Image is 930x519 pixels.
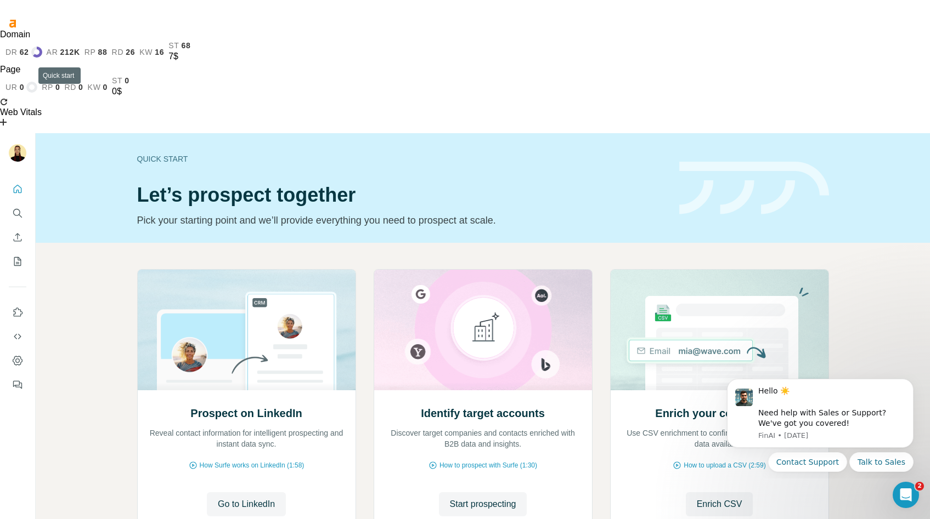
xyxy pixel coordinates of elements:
[20,83,25,92] span: 0
[78,83,83,92] span: 0
[125,76,129,85] span: 0
[684,460,765,470] span: How to upload a CSV (2:59)
[686,492,753,516] button: Enrich CSV
[5,48,18,56] span: dr
[139,48,153,56] span: kw
[9,203,26,223] button: Search
[655,406,783,421] h2: Enrich your contact lists
[697,498,742,511] span: Enrich CSV
[98,48,108,56] span: 88
[112,76,129,85] a: st0
[137,213,666,228] p: Pick your starting point and we’ll provide everything you need to prospect at scale.
[9,144,26,162] img: Avatar
[5,83,18,92] span: ur
[155,48,164,56] span: 16
[610,270,829,390] img: Enrich your contact lists
[5,82,37,93] a: ur0
[64,83,76,92] span: rd
[112,85,129,98] div: 0$
[64,83,83,92] a: rd0
[84,48,108,56] a: rp88
[20,48,29,56] span: 62
[915,482,924,491] span: 2
[622,427,818,449] p: Use CSV enrichment to confirm you are using the best data available.
[149,427,345,449] p: Reveal contact information for intelligent prospecting and instant data sync.
[207,492,286,516] button: Go to LinkedIn
[5,47,42,58] a: dr62
[112,48,124,56] span: rd
[139,48,164,56] a: kw16
[385,427,581,449] p: Discover target companies and contacts enriched with B2B data and insights.
[112,48,136,56] a: rd26
[47,48,58,56] span: ar
[42,83,53,92] span: rp
[711,369,930,478] iframe: Intercom notifications message
[439,460,537,470] span: How to prospect with Surfe (1:30)
[137,184,666,206] h1: Let’s prospect together
[9,303,26,322] button: Use Surfe on LinkedIn
[84,48,96,56] span: rp
[450,498,516,511] span: Start prospecting
[9,227,26,247] button: Enrich CSV
[200,460,305,470] span: How Surfe works on LinkedIn (1:58)
[374,270,593,390] img: Identify target accounts
[9,179,26,199] button: Quick start
[112,76,122,85] span: st
[168,50,190,63] div: 7$
[9,375,26,395] button: Feedback
[218,498,275,511] span: Go to LinkedIn
[60,48,80,56] span: 212K
[893,482,919,508] iframe: Intercom live chat
[42,83,60,92] a: rp0
[168,41,179,50] span: st
[126,48,135,56] span: 26
[103,83,108,92] span: 0
[47,48,80,56] a: ar212K
[9,327,26,346] button: Use Surfe API
[88,83,108,92] a: kw0
[679,162,829,215] img: banner
[9,252,26,271] button: My lists
[421,406,545,421] h2: Identify target accounts
[181,41,190,50] span: 68
[55,83,60,92] span: 0
[137,270,356,390] img: Prospect on LinkedIn
[190,406,302,421] h2: Prospect on LinkedIn
[88,83,101,92] span: kw
[168,41,190,50] a: st68
[439,492,527,516] button: Start prospecting
[9,351,26,370] button: Dashboard
[137,153,666,164] div: Quick start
